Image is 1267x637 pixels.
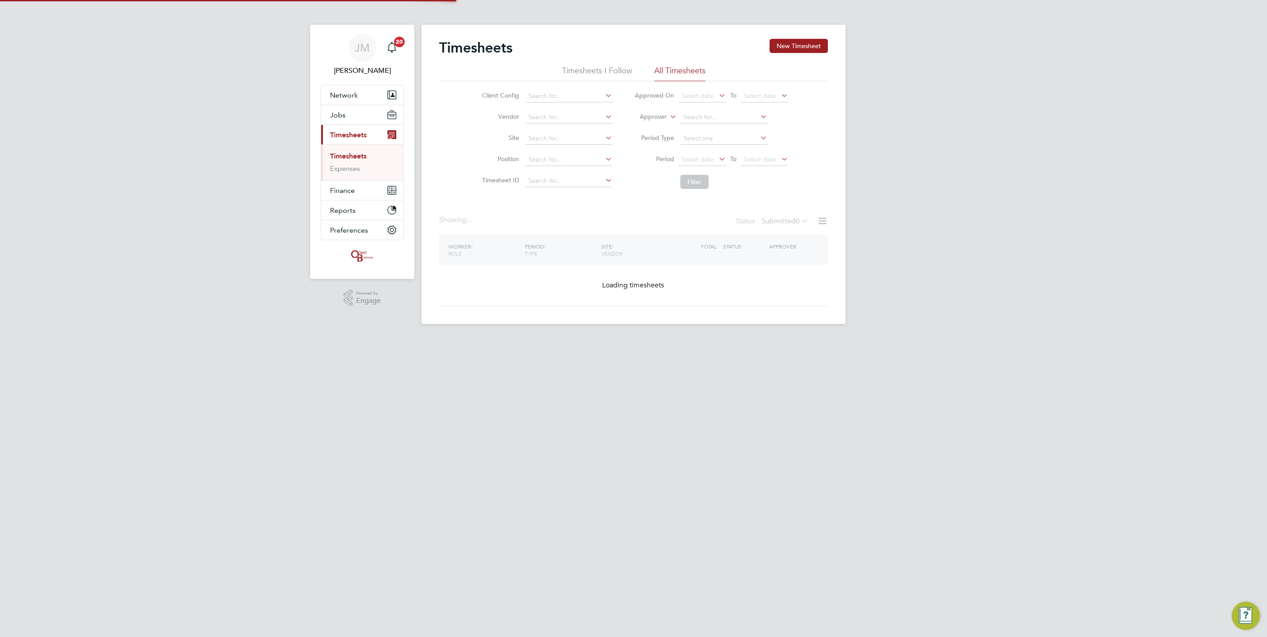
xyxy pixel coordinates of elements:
[321,65,404,76] span: Jack Mott
[654,65,706,81] li: All Timesheets
[321,181,403,200] button: Finance
[525,132,612,145] input: Search for...
[682,155,713,163] span: Select date
[330,91,358,99] span: Network
[321,105,403,124] button: Jobs
[634,155,674,163] label: Period
[1232,602,1260,630] button: Engage Resource Center
[321,200,403,220] button: Reports
[356,297,381,305] span: Engage
[525,90,612,102] input: Search for...
[525,175,612,187] input: Search for...
[796,217,800,226] span: 0
[330,131,367,139] span: Timesheets
[770,39,828,53] button: New Timesheet
[330,186,355,195] span: Finance
[344,290,381,306] a: Powered byEngage
[330,164,360,173] a: Expenses
[525,111,612,124] input: Search for...
[479,134,519,142] label: Site
[321,249,404,263] a: Go to home page
[479,113,519,121] label: Vendor
[321,125,403,144] button: Timesheets
[525,154,612,166] input: Search for...
[736,215,810,228] div: Status
[383,34,401,62] a: 20
[744,92,776,100] span: Select date
[479,155,519,163] label: Position
[627,113,667,121] label: Approver
[680,111,767,124] input: Search for...
[728,90,739,101] span: To
[439,39,512,57] h2: Timesheets
[330,111,345,119] span: Jobs
[330,226,368,234] span: Preferences
[321,85,403,105] button: Network
[728,153,739,165] span: To
[349,249,375,263] img: oneillandbrennan-logo-retina.png
[562,65,632,81] li: Timesheets I Follow
[321,34,404,76] a: JM[PERSON_NAME]
[682,92,713,100] span: Select date
[479,176,519,184] label: Timesheet ID
[479,91,519,99] label: Client Config
[680,132,767,145] input: Select one
[356,290,381,297] span: Powered by
[321,220,403,240] button: Preferences
[634,91,674,99] label: Approved On
[330,152,367,160] a: Timesheets
[321,144,403,180] div: Timesheets
[762,217,808,226] label: Submitted
[330,206,356,215] span: Reports
[744,155,776,163] span: Select date
[310,25,414,279] nav: Main navigation
[439,215,474,225] div: Showing
[680,175,709,189] button: Filter
[467,215,472,224] span: ...
[355,42,370,53] span: JM
[634,134,674,142] label: Period Type
[394,37,405,47] span: 20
